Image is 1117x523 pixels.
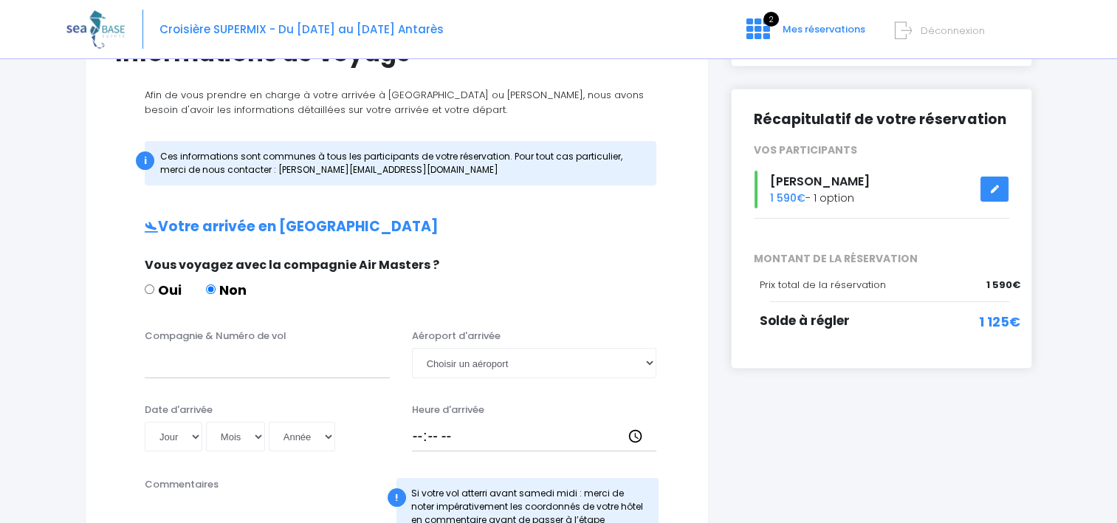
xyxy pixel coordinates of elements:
[760,278,886,292] span: Prix total de la réservation
[979,312,1020,332] span: 1 125€
[145,284,154,294] input: Oui
[388,488,406,507] div: !
[743,143,1020,158] div: VOS PARTICIPANTS
[145,477,219,492] label: Commentaires
[145,403,213,417] label: Date d'arrivée
[206,284,216,294] input: Non
[145,256,439,273] span: Vous voyagez avec la compagnie Air Masters ?
[159,21,444,37] span: Croisière SUPERMIX - Du [DATE] au [DATE] Antarès
[921,24,985,38] span: Déconnexion
[735,27,874,41] a: 2 Mes réservations
[145,329,286,343] label: Compagnie & Numéro de vol
[412,329,501,343] label: Aéroport d'arrivée
[136,151,154,170] div: i
[770,173,870,190] span: [PERSON_NAME]
[145,280,182,300] label: Oui
[754,112,1009,129] h2: Récapitulatif de votre réservation
[145,141,656,185] div: Ces informations sont communes à tous les participants de votre réservation. Pour tout cas partic...
[115,219,678,236] h2: Votre arrivée en [GEOGRAPHIC_DATA]
[115,88,678,117] p: Afin de vous prendre en charge à votre arrivée à [GEOGRAPHIC_DATA] ou [PERSON_NAME], nous avons b...
[115,38,678,67] h1: Informations de voyage
[412,403,484,417] label: Heure d'arrivée
[770,191,805,205] span: 1 590€
[206,280,247,300] label: Non
[760,312,850,329] span: Solde à régler
[743,251,1020,267] span: MONTANT DE LA RÉSERVATION
[763,12,779,27] span: 2
[743,171,1020,208] div: - 1 option
[783,22,865,36] span: Mes réservations
[986,278,1020,293] span: 1 590€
